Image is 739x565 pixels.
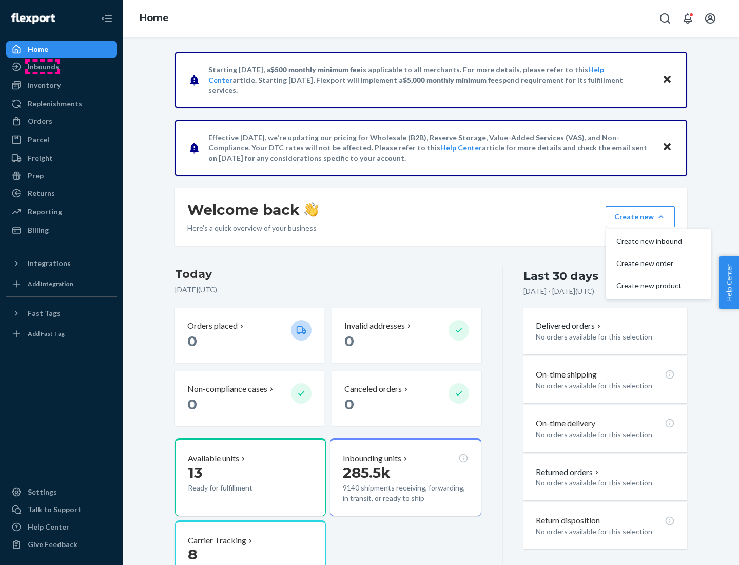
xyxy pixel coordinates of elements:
[608,275,709,297] button: Create new product
[6,185,117,201] a: Returns
[208,65,652,96] p: Starting [DATE], a is applicable to all merchants. For more details, please refer to this article...
[343,453,401,464] p: Inbounding units
[344,332,354,350] span: 0
[655,8,675,29] button: Open Search Box
[6,96,117,112] a: Replenishments
[187,383,267,395] p: Non-compliance cases
[28,258,71,269] div: Integrations
[28,62,59,72] div: Inbounds
[608,253,709,275] button: Create new order
[304,202,318,217] img: hand-wave emoji
[660,140,674,155] button: Close
[175,438,326,516] button: Available units13Ready for fulfillment
[6,167,117,184] a: Prep
[343,483,468,503] p: 9140 shipments receiving, forwarding, in transit, or ready to ship
[536,526,675,537] p: No orders available for this selection
[187,223,318,233] p: Here’s a quick overview of your business
[28,80,61,90] div: Inventory
[28,135,49,145] div: Parcel
[536,429,675,440] p: No orders available for this selection
[208,133,652,163] p: Effective [DATE], we're updating our pricing for Wholesale (B2B), Reserve Storage, Value-Added Se...
[188,464,202,481] span: 13
[28,308,61,318] div: Fast Tags
[6,77,117,93] a: Inventory
[343,464,391,481] span: 285.5k
[344,395,354,413] span: 0
[187,200,318,219] h1: Welcome back
[536,320,603,332] button: Delivered orders
[332,308,481,363] button: Invalid addresses 0
[175,285,481,295] p: [DATE] ( UTC )
[188,483,283,493] p: Ready for fulfillment
[6,519,117,535] a: Help Center
[606,206,675,227] button: Create newCreate new inboundCreate new orderCreate new product
[188,545,197,563] span: 8
[523,268,598,284] div: Last 30 days
[188,535,246,547] p: Carrier Tracking
[28,99,82,109] div: Replenishments
[28,225,49,235] div: Billing
[440,143,482,152] a: Help Center
[187,395,197,413] span: 0
[6,484,117,500] a: Settings
[175,266,481,282] h3: Today
[28,188,55,198] div: Returns
[28,116,52,126] div: Orders
[6,255,117,272] button: Integrations
[536,369,597,381] p: On-time shipping
[6,203,117,220] a: Reporting
[270,65,361,74] span: $500 monthly minimum fee
[187,320,238,332] p: Orders placed
[536,515,600,526] p: Return disposition
[6,305,117,322] button: Fast Tags
[6,222,117,238] a: Billing
[616,282,682,289] span: Create new product
[28,44,48,54] div: Home
[700,8,721,29] button: Open account menu
[536,466,601,478] button: Returned orders
[536,478,675,488] p: No orders available for this selection
[28,504,81,515] div: Talk to Support
[523,286,594,296] p: [DATE] - [DATE] ( UTC )
[28,206,62,217] div: Reporting
[660,72,674,87] button: Close
[28,171,44,181] div: Prep
[28,487,57,497] div: Settings
[28,329,65,338] div: Add Fast Tag
[175,308,324,363] button: Orders placed 0
[175,371,324,426] button: Non-compliance cases 0
[344,320,405,332] p: Invalid addresses
[188,453,239,464] p: Available units
[6,131,117,148] a: Parcel
[608,231,709,253] button: Create new inbound
[28,522,69,532] div: Help Center
[140,12,169,24] a: Home
[332,371,481,426] button: Canceled orders 0
[536,381,675,391] p: No orders available for this selection
[6,59,117,75] a: Inbounds
[96,8,117,29] button: Close Navigation
[28,539,77,550] div: Give Feedback
[28,279,73,288] div: Add Integration
[536,418,595,429] p: On-time delivery
[6,501,117,518] a: Talk to Support
[6,113,117,129] a: Orders
[6,41,117,58] a: Home
[131,4,177,33] ol: breadcrumbs
[403,76,499,84] span: $5,000 monthly minimum fee
[187,332,197,350] span: 0
[11,13,55,24] img: Flexport logo
[330,438,481,516] button: Inbounding units285.5k9140 shipments receiving, forwarding, in transit, or ready to ship
[536,332,675,342] p: No orders available for this selection
[344,383,402,395] p: Canceled orders
[6,326,117,342] a: Add Fast Tag
[677,8,698,29] button: Open notifications
[719,256,739,309] button: Help Center
[616,238,682,245] span: Create new inbound
[6,150,117,166] a: Freight
[616,260,682,267] span: Create new order
[28,153,53,163] div: Freight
